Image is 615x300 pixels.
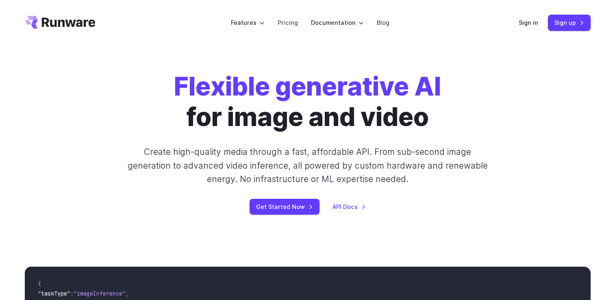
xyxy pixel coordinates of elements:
h1: for image and video [174,72,441,132]
label: Features [231,18,265,27]
a: API Docs [332,202,366,211]
a: Sign up [548,15,591,30]
span: "imageInference" [74,290,126,297]
label: Documentation [311,18,364,27]
p: Create high-quality media through a fast, affordable API. From sub-second image generation to adv... [126,145,489,186]
a: Blog [377,18,389,27]
span: : [70,290,74,297]
a: Get Started Now [250,199,319,215]
span: "taskType" [38,290,70,297]
span: { [38,280,41,287]
span: , [126,290,129,297]
strong: Flexible generative AI [174,71,441,102]
a: Go to / [25,16,96,29]
a: Sign in [519,18,538,27]
a: Pricing [278,18,298,27]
